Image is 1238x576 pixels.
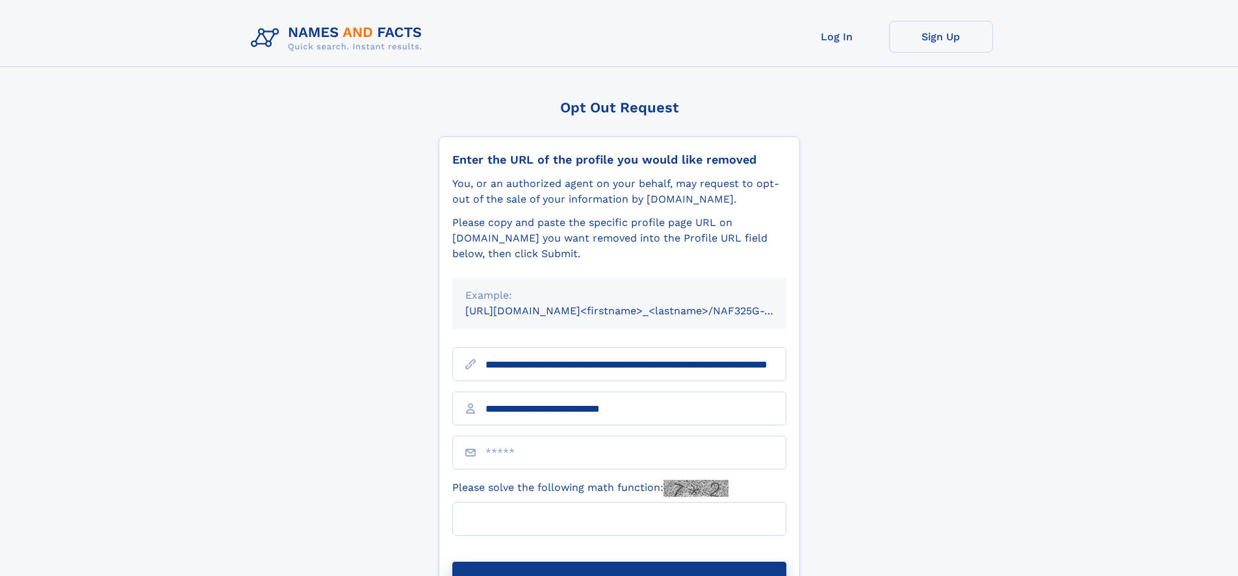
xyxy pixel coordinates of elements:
[452,215,786,262] div: Please copy and paste the specific profile page URL on [DOMAIN_NAME] you want removed into the Pr...
[465,305,811,317] small: [URL][DOMAIN_NAME]<firstname>_<lastname>/NAF325G-xxxxxxxx
[452,153,786,167] div: Enter the URL of the profile you would like removed
[246,21,433,56] img: Logo Names and Facts
[785,21,889,53] a: Log In
[452,480,729,497] label: Please solve the following math function:
[452,176,786,207] div: You, or an authorized agent on your behalf, may request to opt-out of the sale of your informatio...
[439,99,800,116] div: Opt Out Request
[465,288,773,303] div: Example:
[889,21,993,53] a: Sign Up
